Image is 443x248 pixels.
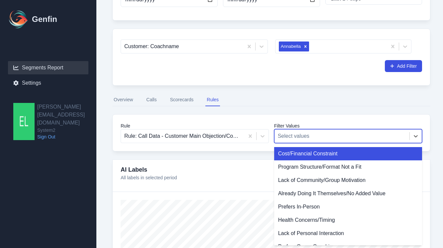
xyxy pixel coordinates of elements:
div: Already Doing It Themselves/No Added Value [274,187,422,200]
button: Calls [145,94,158,106]
button: Overview [112,94,134,106]
button: Rules [205,94,220,106]
label: Rule [121,123,269,129]
p: All labels in selected period [121,174,177,181]
div: Remove Annabella [302,41,309,51]
div: Program Structure/Format Not a Fit [274,160,422,174]
div: Lack of Personal Interaction [274,227,422,240]
span: System2 [37,127,96,133]
h1: Genfin [32,14,57,25]
div: Health Concerns/Timing [274,213,422,227]
img: Logo [8,9,29,30]
label: Filter Values [274,123,422,129]
a: Sign Out [37,133,96,140]
button: Scorecards [168,94,195,106]
img: elissa@system2.fitness [13,103,35,140]
div: Lack of Community/Group Motivation [274,174,422,187]
div: Cost/Financial Constraint [274,147,422,160]
button: Add Filter [385,60,422,72]
h4: AI Labels [121,165,177,174]
div: Prefers In-Person [274,200,422,213]
a: Settings [8,76,88,90]
h2: [PERSON_NAME][EMAIL_ADDRESS][DOMAIN_NAME] [37,103,96,127]
a: Segments Report [8,61,88,74]
div: Annabella [279,41,302,51]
